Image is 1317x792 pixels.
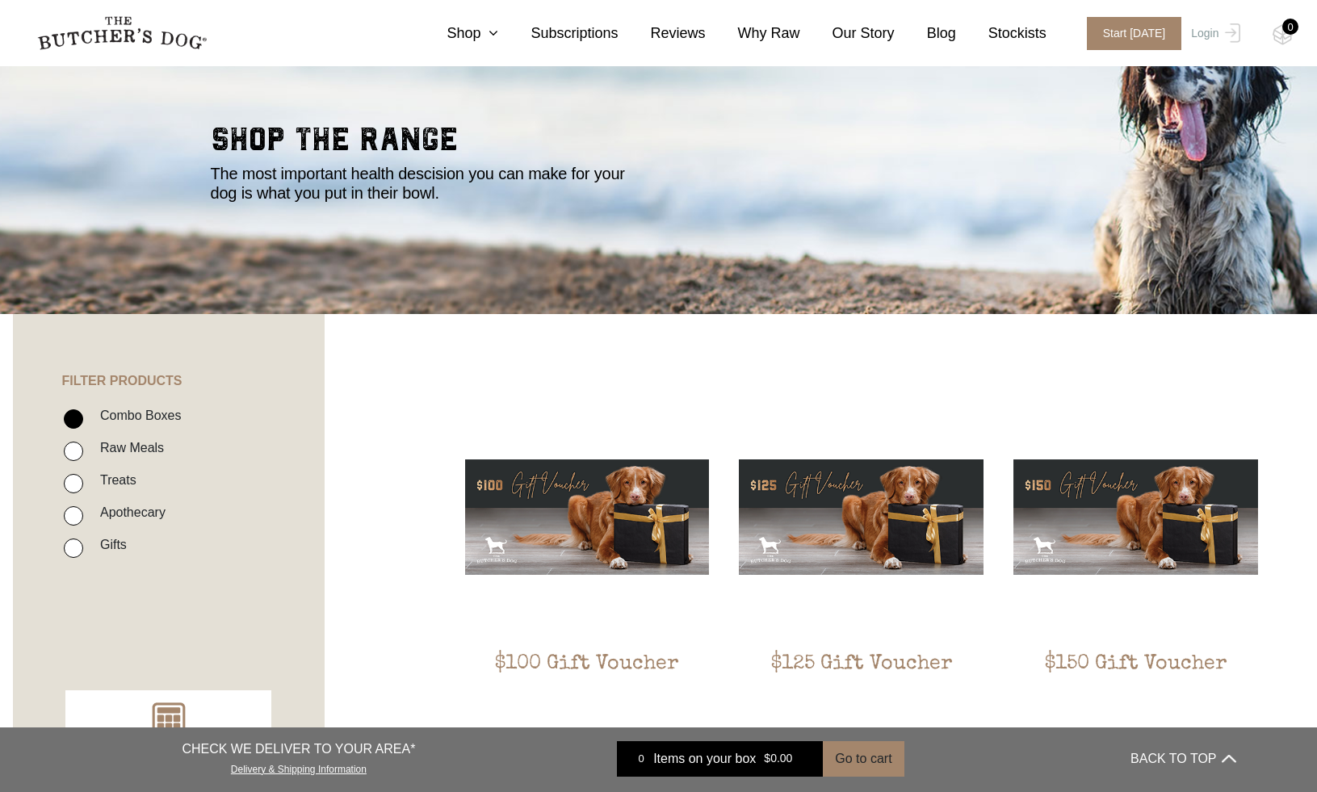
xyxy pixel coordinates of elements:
[92,534,127,555] label: Gifts
[231,760,367,775] a: Delivery & Shipping Information
[739,652,984,728] h2: $125 Gift Voucher
[739,395,984,748] a: $125 Gift Voucher$125 Gift Voucher $125.00
[1013,395,1258,639] img: $150 Gift Voucher
[414,23,498,44] a: Shop
[92,437,164,459] label: Raw Meals
[92,404,182,426] label: Combo Boxes
[764,752,792,765] bdi: 0.00
[13,314,325,388] h4: FILTER PRODUCTS
[764,752,770,765] span: $
[629,751,653,767] div: 0
[617,741,823,777] a: 0 Items on your box $0.00
[739,395,984,639] img: $125 Gift Voucher
[1273,24,1293,45] img: TBD_Cart-Empty.png
[465,395,710,748] a: $100 Gift Voucher$100 Gift Voucher $100.00
[895,23,956,44] a: Blog
[956,23,1046,44] a: Stockists
[800,23,895,44] a: Our Story
[1071,17,1188,50] a: Start [DATE]
[1013,395,1258,748] a: $150 Gift Voucher$150 Gift Voucher $150.00
[706,23,800,44] a: Why Raw
[92,469,136,491] label: Treats
[182,740,415,759] p: CHECK WE DELIVER TO YOUR AREA*
[211,124,1107,164] h2: shop the range
[498,23,618,44] a: Subscriptions
[653,749,756,769] span: Items on your box
[1087,17,1182,50] span: Start [DATE]
[1187,17,1239,50] a: Login
[1013,652,1258,728] h2: $150 Gift Voucher
[465,395,710,639] img: $100 Gift Voucher
[823,741,904,777] button: Go to cart
[92,501,166,523] label: Apothecary
[1282,19,1298,35] div: 0
[211,164,639,203] p: The most important health descision you can make for your dog is what you put in their bowl.
[465,652,710,728] h2: $100 Gift Voucher
[619,23,706,44] a: Reviews
[1130,740,1235,778] button: BACK TO TOP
